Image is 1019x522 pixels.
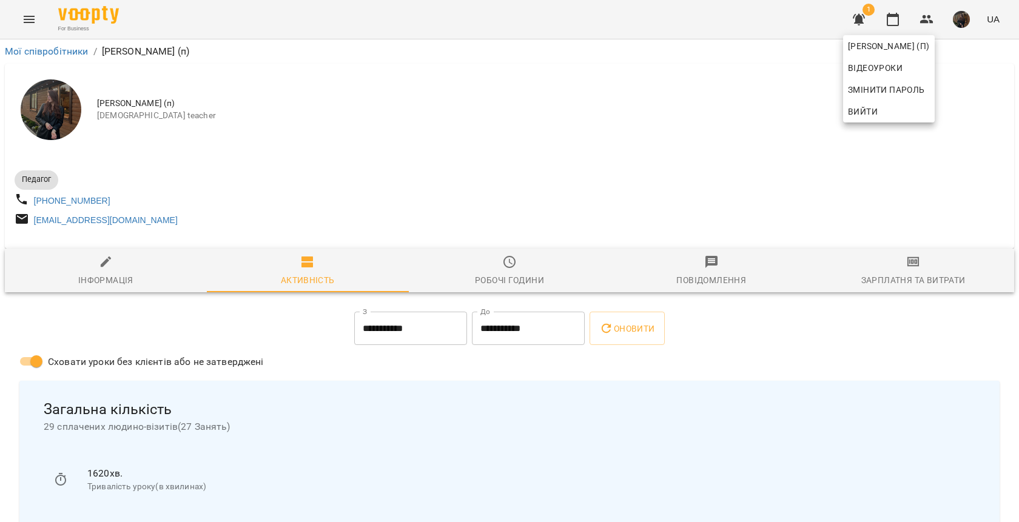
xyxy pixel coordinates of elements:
span: Вийти [848,104,878,119]
a: Змінити пароль [843,79,935,101]
span: Відеоуроки [848,61,903,75]
button: Вийти [843,101,935,122]
span: Змінити пароль [848,82,930,97]
a: [PERSON_NAME] (п) [843,35,935,57]
span: [PERSON_NAME] (п) [848,39,930,53]
a: Відеоуроки [843,57,907,79]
